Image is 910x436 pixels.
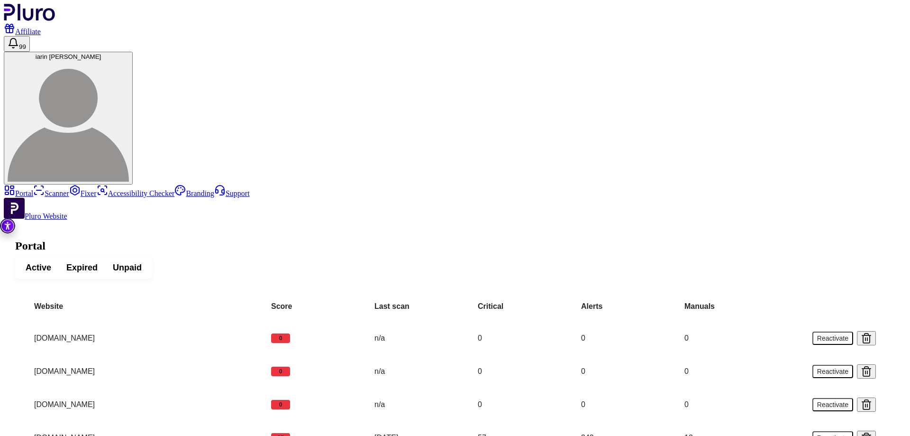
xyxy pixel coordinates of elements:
div: 0 [684,366,773,377]
a: Affiliate [4,28,41,36]
td: ossh-law.co.il [27,388,264,421]
span: iarin [PERSON_NAME] [36,53,101,60]
h1: Portal [15,240,895,252]
td: eshkolot.net [27,322,264,355]
button: Reactivate [812,398,853,411]
a: Fixer [69,189,97,197]
td: n/a [367,388,470,421]
button: Active [18,259,59,276]
th: Alerts [573,291,677,322]
div: 0 [684,399,773,410]
a: Logo [4,14,55,22]
th: Manuals [677,291,780,322]
button: Reactivate [812,365,853,378]
div: 0 [684,333,773,344]
button: iarin [PERSON_NAME]iarin frenkel [4,52,133,185]
div: 0 [478,333,566,344]
td: vh-sfaradi.co.il [27,355,264,388]
span: 99 [19,43,26,50]
div: 0 [271,400,290,409]
button: Expired [59,259,105,276]
div: 0 [581,366,669,377]
div: 0 [271,334,290,343]
a: Open Pluro Website [4,212,67,220]
button: Reactivate [812,332,853,345]
button: Unpaid [105,259,149,276]
a: Support [214,189,250,197]
div: 0 [271,367,290,376]
span: Expired [66,262,98,273]
td: n/a [367,322,470,355]
th: Website [27,291,264,322]
a: Scanner [33,189,69,197]
button: Open notifications, you have 101 new notifications [4,36,30,52]
span: Active [26,262,51,273]
th: Critical [470,291,573,322]
div: 0 [478,366,566,377]
div: 0 [581,399,669,410]
div: 0 [478,399,566,410]
a: Portal [4,189,33,197]
a: Accessibility Checker [97,189,175,197]
div: 0 [581,333,669,344]
img: iarin frenkel [8,60,129,182]
th: Last scan [367,291,470,322]
span: Unpaid [113,262,142,273]
th: Score [264,291,367,322]
aside: Sidebar menu [4,185,906,221]
td: n/a [367,355,470,388]
a: Branding [174,189,214,197]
